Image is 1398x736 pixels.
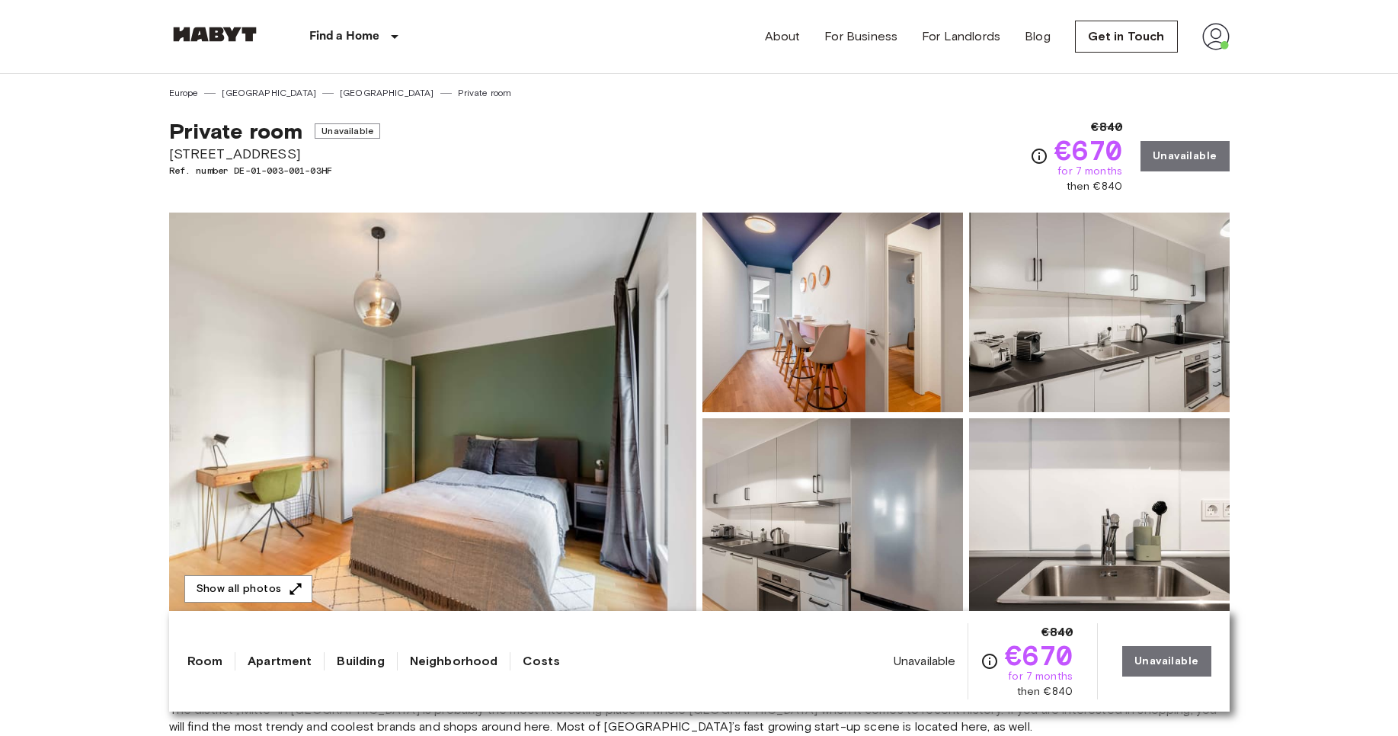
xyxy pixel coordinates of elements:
span: Ref. number DE-01-003-001-03HF [169,164,380,178]
a: About [765,27,801,46]
a: For Landlords [922,27,1000,46]
a: Europe [169,86,199,100]
p: Find a Home [309,27,380,46]
span: Unavailable [315,123,380,139]
a: [GEOGRAPHIC_DATA] [222,86,316,100]
a: Costs [523,652,560,670]
a: Get in Touch [1075,21,1178,53]
a: Room [187,652,223,670]
a: [GEOGRAPHIC_DATA] [340,86,434,100]
span: then €840 [1017,684,1073,699]
a: Building [337,652,384,670]
img: Picture of unit DE-01-003-001-03HF [702,213,963,412]
span: Unavailable [894,653,956,670]
svg: Check cost overview for full price breakdown. Please note that discounts apply to new joiners onl... [1030,147,1048,165]
span: The district „Mitte“ in [GEOGRAPHIC_DATA] is probably the most interesting place in whole [GEOGRA... [169,702,1230,735]
img: Picture of unit DE-01-003-001-03HF [969,213,1230,412]
img: Habyt [169,27,261,42]
span: [STREET_ADDRESS] [169,144,380,164]
a: Private room [458,86,512,100]
img: Picture of unit DE-01-003-001-03HF [702,418,963,618]
a: Blog [1025,27,1051,46]
img: Picture of unit DE-01-003-001-03HF [969,418,1230,618]
span: then €840 [1067,179,1122,194]
img: avatar [1202,23,1230,50]
button: Show all photos [184,575,312,603]
span: €840 [1041,623,1073,642]
a: Neighborhood [410,652,498,670]
span: Private room [169,118,303,144]
svg: Check cost overview for full price breakdown. Please note that discounts apply to new joiners onl... [981,652,999,670]
span: for 7 months [1057,164,1122,179]
span: €840 [1091,118,1122,136]
img: Marketing picture of unit DE-01-003-001-03HF [169,213,696,618]
span: €670 [1005,642,1073,669]
span: €670 [1054,136,1122,164]
a: Apartment [248,652,312,670]
span: for 7 months [1008,669,1073,684]
a: For Business [824,27,897,46]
